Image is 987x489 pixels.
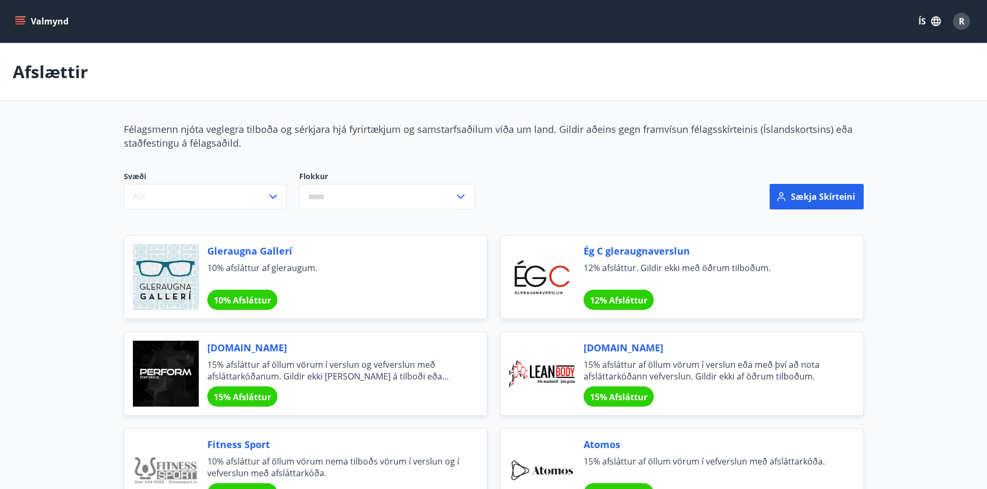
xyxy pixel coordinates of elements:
button: menu [13,12,73,31]
span: [DOMAIN_NAME] [207,341,461,355]
span: 15% afsláttur af öllum vörum í verslun og vefverslun með afsláttarkóðanum. Gildir ekki [PERSON_NA... [207,359,461,382]
span: 10% afsláttur af gleraugum. [207,262,461,285]
button: R [949,9,974,34]
span: 10% afsláttur af öllum vörum nema tilboðs vörum í verslun og í vefverslun með afsláttarkóða. [207,456,461,479]
p: Afslættir [13,60,88,83]
span: 15% Afsláttur [214,391,271,403]
button: Allt [124,184,286,209]
span: 12% afsláttur. Gildir ekki með öðrum tilboðum. [584,262,838,285]
span: 10% Afsláttur [214,294,271,306]
button: Sækja skírteini [770,184,864,209]
span: Ég C gleraugnaverslun [584,244,838,258]
span: R [959,15,965,27]
span: Allt [133,191,146,203]
span: Félagsmenn njóta veglegra tilboða og sérkjara hjá fyrirtækjum og samstarfsaðilum víða um land. Gi... [124,123,853,149]
span: Gleraugna Gallerí [207,244,461,258]
span: Svæði [124,171,286,184]
span: 15% Afsláttur [590,391,647,403]
span: 12% Afsláttur [590,294,647,306]
label: Flokkur [299,171,475,182]
span: Fitness Sport [207,437,461,451]
span: [DOMAIN_NAME] [584,341,838,355]
span: 15% afsláttur af öllum vörum í verslun eða með því að nota afsláttarkóðann vefverslun. Gildir ekk... [584,359,838,382]
span: Atomos [584,437,838,451]
button: ÍS [913,12,947,31]
span: 15% afsláttur af öllum vörum í vefverslun með afsláttarkóða. [584,456,838,479]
